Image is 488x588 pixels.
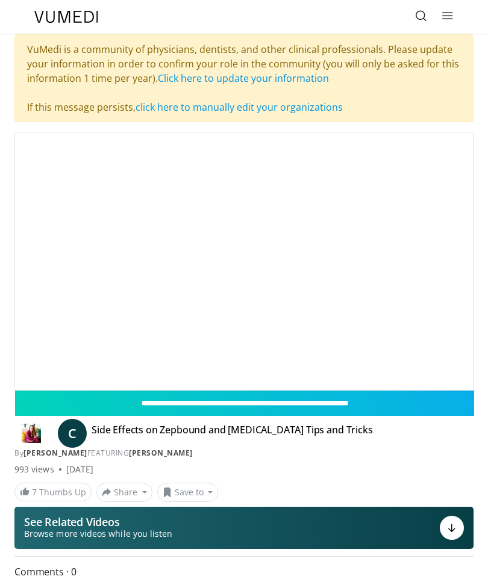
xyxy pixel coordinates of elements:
[14,507,474,549] button: See Related Videos Browse more videos while you listen
[32,486,37,498] span: 7
[23,448,87,458] a: [PERSON_NAME]
[136,101,343,114] a: click here to manually edit your organizations
[14,34,474,122] div: VuMedi is a community of physicians, dentists, and other clinical professionals. Please update yo...
[14,564,474,580] span: Comments 0
[92,424,373,443] h4: Side Effects on Zepbound and [MEDICAL_DATA] Tips and Tricks
[24,528,172,540] span: Browse more videos while you listen
[14,463,54,475] span: 993 views
[58,419,87,448] a: C
[96,483,152,502] button: Share
[14,424,48,443] img: Dr. Carolynn Francavilla
[14,448,474,459] div: By FEATURING
[158,72,329,85] a: Click here to update your information
[157,483,219,502] button: Save to
[66,463,93,475] div: [DATE]
[14,483,92,501] a: 7 Thumbs Up
[24,516,172,528] p: See Related Videos
[15,132,473,390] video-js: Video Player
[129,448,193,458] a: [PERSON_NAME]
[34,11,98,23] img: VuMedi Logo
